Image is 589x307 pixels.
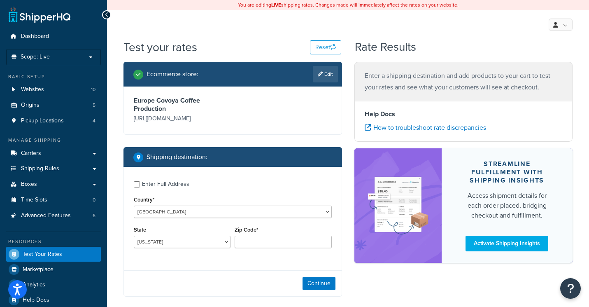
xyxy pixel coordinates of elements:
[6,192,101,208] li: Time Slots
[123,39,197,55] h1: Test your rates
[6,82,101,97] li: Websites
[6,146,101,161] a: Carriers
[355,41,416,54] h2: Rate Results
[21,181,37,188] span: Boxes
[6,137,101,144] div: Manage Shipping
[21,86,44,93] span: Websites
[365,123,486,132] a: How to troubleshoot rate discrepancies
[6,98,101,113] li: Origins
[6,73,101,80] div: Basic Setup
[6,113,101,129] a: Pickup Locations4
[6,177,101,192] a: Boxes
[6,192,101,208] a: Time Slots0
[365,70,563,93] p: Enter a shipping destination and add products to your cart to test your rates and see what your c...
[6,113,101,129] li: Pickup Locations
[134,96,230,113] h3: Europe Covoya Coffee Production
[23,297,49,304] span: Help Docs
[21,117,64,124] span: Pickup Locations
[134,181,140,187] input: Enter Full Address
[303,277,335,290] button: Continue
[21,165,59,172] span: Shipping Rules
[142,178,189,190] div: Enter Full Address
[6,98,101,113] a: Origins5
[91,86,95,93] span: 10
[560,278,581,299] button: Open Resource Center
[93,197,95,204] span: 0
[21,33,49,40] span: Dashboard
[461,160,553,185] div: Streamline Fulfillment with Shipping Insights
[6,161,101,176] a: Shipping Rules
[461,191,553,220] div: Access shipment details for each order placed, bridging checkout and fulfillment.
[21,197,47,204] span: Time Slots
[93,102,95,109] span: 5
[134,227,146,233] label: State
[6,277,101,292] a: Analytics
[93,212,95,219] span: 6
[134,197,154,203] label: Country*
[6,29,101,44] a: Dashboard
[6,208,101,223] li: Advanced Features
[6,247,101,262] a: Test Your Rates
[6,208,101,223] a: Advanced Features6
[21,102,40,109] span: Origins
[93,117,95,124] span: 4
[147,153,207,161] h2: Shipping destination :
[466,236,548,251] a: Activate Shipping Insights
[235,227,258,233] label: Zip Code*
[21,212,71,219] span: Advanced Features
[6,262,101,277] a: Marketplace
[6,238,101,245] div: Resources
[23,251,62,258] span: Test Your Rates
[23,266,54,273] span: Marketplace
[367,161,429,250] img: feature-image-si-e24932ea9b9fcd0ff835db86be1ff8d589347e8876e1638d903ea230a36726be.png
[23,281,45,288] span: Analytics
[21,150,41,157] span: Carriers
[147,70,198,78] h2: Ecommerce store :
[313,66,338,82] a: Edit
[310,40,341,54] button: Reset
[365,109,563,119] h4: Help Docs
[6,82,101,97] a: Websites10
[271,1,281,9] b: LIVE
[21,54,50,61] span: Scope: Live
[134,113,230,124] p: [URL][DOMAIN_NAME]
